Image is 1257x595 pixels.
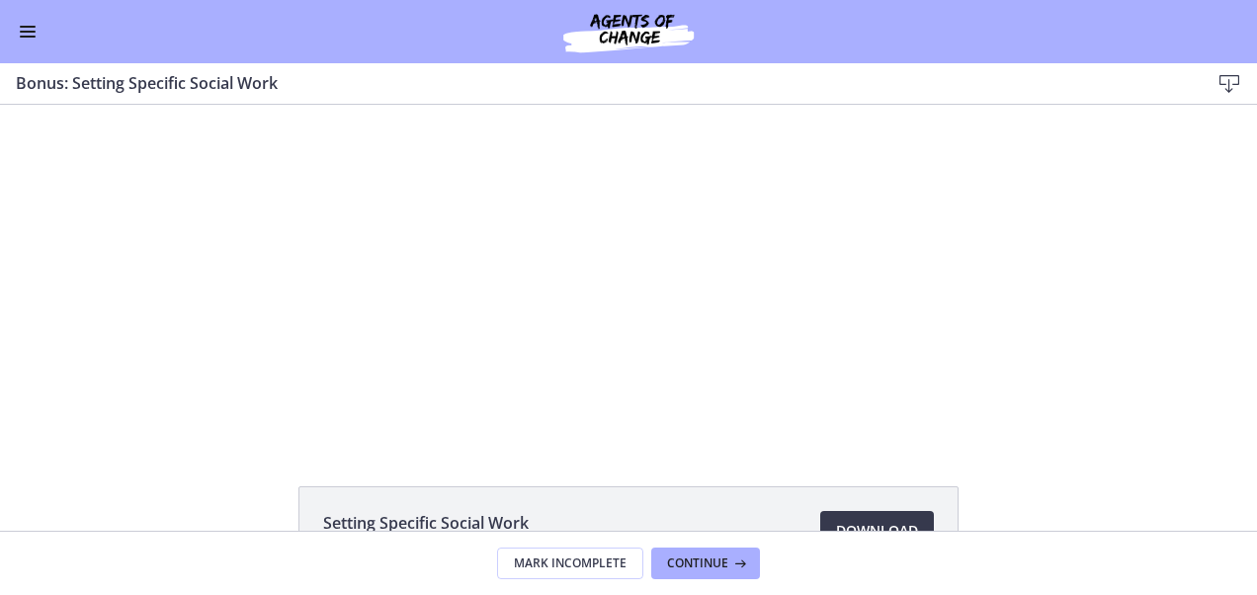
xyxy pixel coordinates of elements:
span: Setting Specific Social Work [323,511,529,535]
h3: Bonus: Setting Specific Social Work [16,71,1178,95]
button: Mark Incomplete [497,548,643,579]
span: Download [836,519,918,543]
a: Download [820,511,934,551]
span: Mark Incomplete [514,555,627,571]
button: Enable menu [16,20,40,43]
button: Continue [651,548,760,579]
span: Continue [667,555,728,571]
img: Agents of Change Social Work Test Prep [510,8,747,55]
